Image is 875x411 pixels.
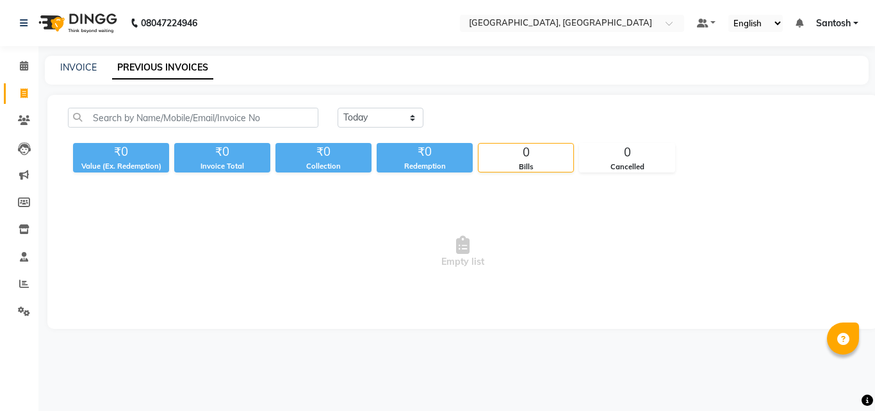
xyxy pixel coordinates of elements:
[816,17,851,30] span: Santosh
[73,161,169,172] div: Value (Ex. Redemption)
[275,161,372,172] div: Collection
[821,360,862,398] iframe: chat widget
[580,162,675,172] div: Cancelled
[73,143,169,161] div: ₹0
[33,5,120,41] img: logo
[275,143,372,161] div: ₹0
[68,108,318,128] input: Search by Name/Mobile/Email/Invoice No
[60,62,97,73] a: INVOICE
[68,188,858,316] span: Empty list
[141,5,197,41] b: 08047224946
[377,161,473,172] div: Redemption
[377,143,473,161] div: ₹0
[112,56,213,80] a: PREVIOUS INVOICES
[580,144,675,162] div: 0
[174,161,270,172] div: Invoice Total
[478,162,573,172] div: Bills
[174,143,270,161] div: ₹0
[478,144,573,162] div: 0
